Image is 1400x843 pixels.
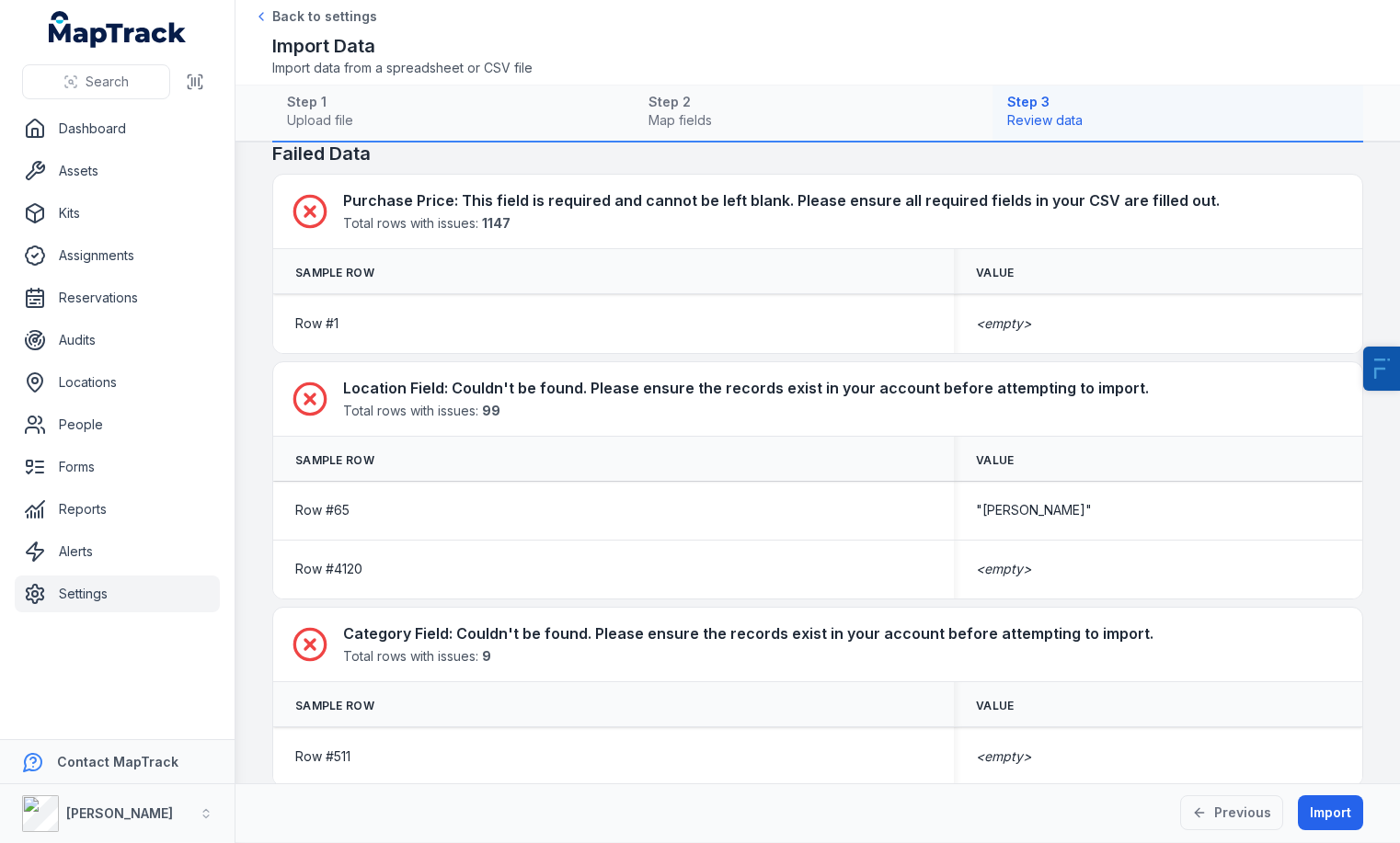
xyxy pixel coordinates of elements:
[343,622,1153,644] h4: Category Field : Couldn't be found. Please ensure the records exist in your account before attemp...
[1180,795,1283,830] button: Previous
[343,377,1149,399] h4: Location Field : Couldn't be found. Please ensure the records exist in your account before attemp...
[15,575,220,612] a: Settings
[15,279,220,316] a: Reservations
[15,322,220,359] a: Audits
[295,314,339,333] span: Row # 1
[295,266,374,280] span: Sample Row
[976,453,1015,468] span: Value
[272,7,377,26] span: Back to settings
[634,85,993,142] button: Step 2Map fields
[272,59,533,77] span: Import data from a spreadsheet or CSV file
[976,266,1015,280] span: Value
[86,73,129,91] span: Search
[287,111,619,130] span: Upload file
[295,560,362,578] span: Row # 4120
[15,153,220,189] a: Assets
[15,449,220,485] a: Forms
[254,7,377,26] a: Back to settings
[15,110,220,147] a: Dashboard
[295,501,350,519] span: Row # 65
[648,111,978,130] span: Map fields
[295,453,374,468] span: Sample Row
[66,805,173,821] strong: [PERSON_NAME]
[976,699,1015,713] span: Value
[295,747,350,766] span: Row # 511
[976,501,1092,519] span: "[PERSON_NAME]"
[272,141,1363,166] h2: Failed Data
[343,403,500,418] span: Total rows with issues:
[15,237,220,274] a: Assignments
[482,215,511,231] strong: 1147
[993,85,1363,142] button: Step 3Review data
[49,11,187,48] a: MapTrack
[15,364,220,401] a: Locations
[272,85,634,142] button: Step 1Upload file
[1298,795,1363,830] button: Import
[976,747,1031,766] span: <empty>
[1007,93,1348,111] strong: Step 3
[22,64,170,99] button: Search
[15,406,220,443] a: People
[343,648,491,664] span: Total rows with issues:
[15,491,220,528] a: Reports
[976,314,1031,333] span: <empty>
[295,699,374,713] span: Sample Row
[15,195,220,232] a: Kits
[343,189,1220,211] h4: Purchase Price : This field is required and cannot be left blank. Please ensure all required fiel...
[648,93,978,111] strong: Step 2
[482,648,491,664] strong: 9
[287,93,619,111] strong: Step 1
[482,403,500,418] strong: 99
[57,754,178,769] strong: Contact MapTrack
[272,33,533,59] h2: Import Data
[976,560,1031,578] span: <empty>
[343,215,511,231] span: Total rows with issues:
[1007,111,1348,130] span: Review data
[15,533,220,570] a: Alerts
